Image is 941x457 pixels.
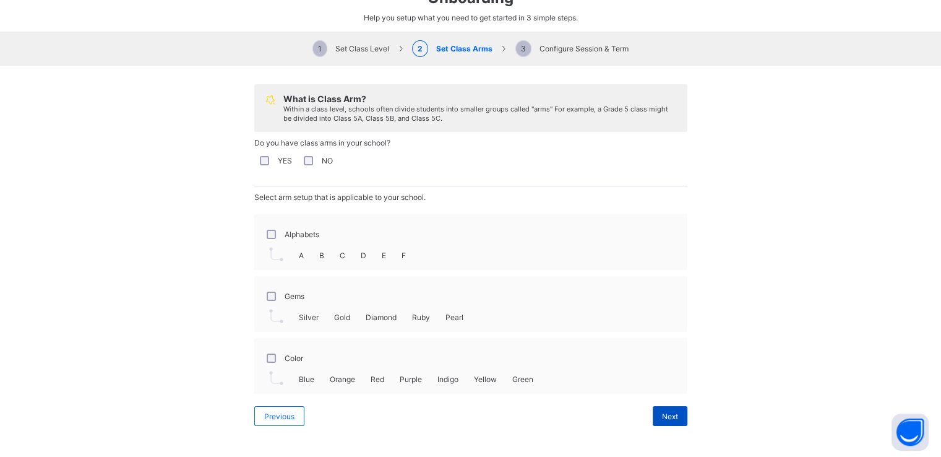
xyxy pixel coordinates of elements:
span: Diamond [366,313,397,322]
button: Open asap [892,414,929,451]
label: Color [285,354,303,363]
label: Alphabets [285,230,319,239]
span: Pearl [445,313,463,322]
span: Green [512,375,533,384]
span: Within a class level, schools often divide students into smaller groups called "arms" For example... [283,105,668,123]
label: YES [278,156,292,165]
span: Select arm setup that is applicable to your school. [254,193,426,202]
span: B [319,251,324,260]
span: C [340,251,345,260]
span: Ruby [412,313,430,322]
span: Blue [299,375,314,384]
span: 2 [412,40,428,57]
span: Do you have class arms in your school? [254,138,390,147]
span: D [361,251,366,260]
span: Previous [264,412,294,421]
span: Help you setup what you need to get started in 3 simple steps. [364,13,578,22]
span: Indigo [437,375,458,384]
span: 3 [515,40,531,57]
label: Gems [285,292,304,301]
span: Silver [299,313,319,322]
span: E [382,251,386,260]
img: pointer.7d5efa4dba55a2dde3e22c45d215a0de.svg [269,309,283,323]
span: Set Class Arms [412,44,492,53]
span: Purple [400,375,422,384]
span: 1 [312,40,327,57]
span: Set Class Level [312,44,389,53]
label: NO [322,156,333,165]
span: Orange [330,375,355,384]
span: What is Class Arm? [283,94,366,104]
span: Yellow [474,375,497,384]
img: pointer.7d5efa4dba55a2dde3e22c45d215a0de.svg [269,371,283,385]
span: Next [662,412,678,421]
span: Gold [334,313,350,322]
span: F [402,251,406,260]
span: A [299,251,304,260]
span: Configure Session & Term [515,44,629,53]
img: pointer.7d5efa4dba55a2dde3e22c45d215a0de.svg [269,247,283,261]
span: Red [371,375,384,384]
